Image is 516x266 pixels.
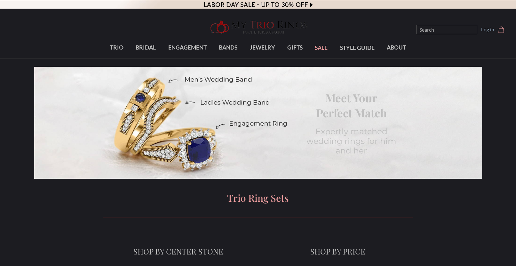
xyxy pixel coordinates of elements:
[309,38,334,59] a: SALE
[168,43,207,52] span: ENGAGEMENT
[162,37,213,58] a: ENGAGEMENT
[219,43,237,52] span: BANDS
[104,37,130,58] a: TRIO
[207,17,309,37] img: My Trio Rings
[184,58,191,59] button: submenu toggle
[250,43,275,52] span: JEWELRY
[315,44,328,52] span: SALE
[143,58,149,59] button: submenu toggle
[481,26,494,33] a: Log in
[130,37,162,58] a: BRIDAL
[281,37,309,58] a: GIFTS
[381,37,412,58] a: ABOUT
[110,43,123,52] span: TRIO
[259,58,266,59] button: submenu toggle
[213,37,243,58] a: BANDS
[136,43,156,52] span: BRIDAL
[298,127,404,155] h1: Expertly matched wedding rings for him and her
[225,58,231,59] button: submenu toggle
[340,44,375,52] span: STYLE GUIDE
[150,17,366,37] a: My Trio Rings
[243,37,281,58] a: JEWELRY
[103,246,253,256] h2: SHOP BY CENTER STONE
[498,26,508,33] a: Cart with 0 items
[417,25,477,34] input: Search
[498,27,504,33] svg: cart.cart_preview
[298,90,404,120] h1: Meet Your Perfect Match
[292,58,298,59] button: submenu toggle
[114,58,120,59] button: submenu toggle
[263,246,413,256] h2: SHOP BY PRICE
[287,43,303,52] span: GIFTS
[334,38,380,59] a: STYLE GUIDE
